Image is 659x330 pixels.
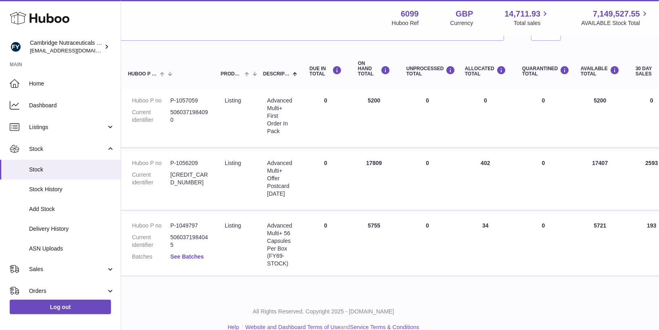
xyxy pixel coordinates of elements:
[457,89,514,147] td: 0
[310,66,342,77] div: DUE IN TOTAL
[542,160,545,166] span: 0
[170,253,204,260] a: See Batches
[132,253,170,261] dt: Batches
[350,151,398,210] td: 17809
[267,97,293,135] div: Advanced Multi+ First Order In Pack
[132,234,170,249] dt: Current identifier
[456,8,473,19] strong: GBP
[398,89,457,147] td: 0
[128,71,158,77] span: Huboo P no
[29,145,106,153] span: Stock
[29,205,115,213] span: Add Stock
[132,97,170,104] dt: Huboo P no
[358,61,390,77] div: ON HAND Total
[29,102,115,109] span: Dashboard
[29,166,115,173] span: Stock
[132,159,170,167] dt: Huboo P no
[29,225,115,233] span: Delivery History
[593,8,640,19] span: 7,149,527.55
[301,151,350,210] td: 0
[10,41,22,53] img: huboo@camnutra.com
[170,109,209,124] dd: 5060371984090
[170,234,209,249] dd: 5060371984045
[29,80,115,88] span: Home
[10,300,111,314] a: Log out
[398,151,457,210] td: 0
[573,214,628,276] td: 5721
[514,19,550,27] span: Total sales
[542,222,545,229] span: 0
[170,171,209,186] dd: [CREDIT_CARD_NUMBER]
[457,151,514,210] td: 402
[263,71,291,77] span: Description
[301,89,350,147] td: 0
[301,214,350,276] td: 0
[350,89,398,147] td: 5200
[221,71,243,77] span: Product Type
[581,8,649,27] a: 7,149,527.55 AVAILABLE Stock Total
[522,66,565,77] div: QUARANTINED Total
[170,222,209,230] dd: P-1049797
[267,222,293,267] div: Advanced Multi+ 56 Capsules Per Box (FY69-STOCK)
[29,186,115,193] span: Stock History
[132,222,170,230] dt: Huboo P no
[132,171,170,186] dt: Current identifier
[132,109,170,124] dt: Current identifier
[504,8,540,19] span: 14,711.93
[170,97,209,104] dd: P-1057059
[581,66,619,77] div: AVAILABLE Total
[30,47,119,54] span: [EMAIL_ADDRESS][DOMAIN_NAME]
[406,66,449,77] div: UNPROCESSED Total
[225,97,241,104] span: listing
[61,308,586,315] p: All Rights Reserved. Copyright 2025 - [DOMAIN_NAME]
[465,66,506,77] div: ALLOCATED Total
[401,8,419,19] strong: 6099
[573,151,628,210] td: 17407
[225,160,241,166] span: listing
[225,222,241,229] span: listing
[30,39,103,54] div: Cambridge Nutraceuticals Ltd
[267,159,293,197] div: Advanced Multi+ Offer Postcard [DATE]
[29,245,115,253] span: ASN Uploads
[392,19,419,27] div: Huboo Ref
[398,214,457,276] td: 0
[504,8,550,27] a: 14,711.93 Total sales
[350,214,398,276] td: 5755
[29,287,106,295] span: Orders
[450,19,473,27] div: Currency
[29,123,106,131] span: Listings
[170,159,209,167] dd: P-1056209
[542,97,545,104] span: 0
[581,19,649,27] span: AVAILABLE Stock Total
[29,265,106,273] span: Sales
[573,89,628,147] td: 5200
[457,214,514,276] td: 34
